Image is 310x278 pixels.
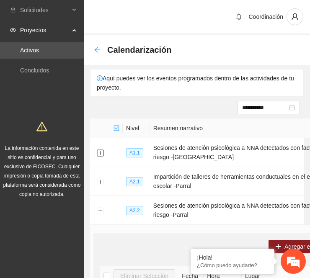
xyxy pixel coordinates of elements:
span: check-square [114,125,119,131]
span: A2.1 [126,177,143,186]
span: A1.1 [126,148,143,157]
textarea: Escriba su mensaje y pulse “Intro” [4,187,160,216]
span: plus [275,244,281,250]
span: eye [10,27,16,33]
span: user [287,13,303,21]
span: exclamation-circle [97,75,103,81]
span: Estamos en línea. [49,91,116,175]
span: A2.2 [126,206,143,215]
a: Concluidos [20,67,49,74]
span: warning [36,121,47,132]
div: Chatee con nosotros ahora [44,43,141,54]
button: user [287,8,303,25]
span: La información contenida en este sitio es confidencial y para uso exclusivo de FICOSEC. Cualquier... [3,145,81,197]
div: Aquí puedes ver los eventos programados dentro de las actividades de tu proyecto. [90,69,303,96]
a: Activos [20,47,39,54]
div: ¡Hola! [197,254,268,261]
p: ¿Cómo puedo ayudarte? [197,262,268,268]
button: Expand row [97,149,103,156]
span: bell [232,13,245,20]
span: Proyectos [20,22,70,39]
div: Minimizar ventana de chat en vivo [137,4,158,24]
span: arrow-left [94,46,101,53]
th: Nivel [123,118,150,138]
button: Collapse row [97,207,103,214]
span: inbox [10,7,16,13]
button: Expand row [97,178,103,185]
span: Calendarización [107,43,171,57]
span: Coordinación [249,13,284,20]
button: bell [232,10,245,23]
span: Solicitudes [20,2,70,18]
div: Back [94,46,101,54]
